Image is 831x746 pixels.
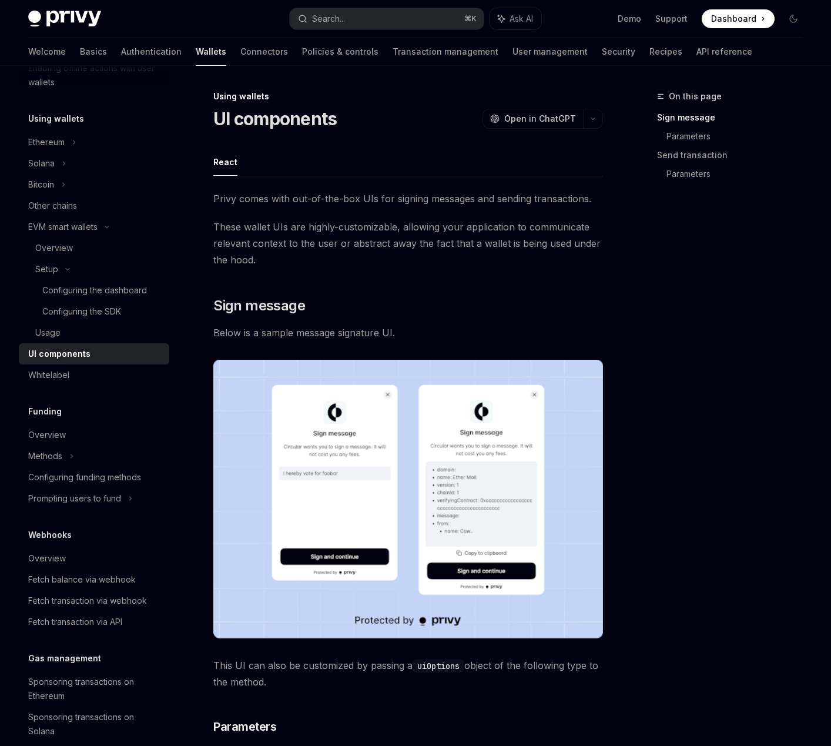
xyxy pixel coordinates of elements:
button: Ask AI [490,8,541,29]
a: Wallets [196,38,226,66]
div: Prompting users to fund [28,491,121,506]
h5: Webhooks [28,528,72,542]
a: User management [512,38,588,66]
div: Other chains [28,199,77,213]
div: Overview [28,428,66,442]
div: Using wallets [213,91,603,102]
a: Support [655,13,688,25]
a: Overview [19,548,169,569]
a: Demo [618,13,641,25]
div: Fetch transaction via API [28,615,122,629]
a: Security [602,38,635,66]
div: Search... [312,12,345,26]
span: Ask AI [510,13,533,25]
a: Parameters [666,127,812,146]
h5: Gas management [28,651,101,665]
a: Sponsoring transactions on Solana [19,707,169,742]
span: Open in ChatGPT [504,113,576,125]
a: Sponsoring transactions on Ethereum [19,671,169,707]
a: API reference [696,38,752,66]
div: EVM smart wallets [28,220,98,234]
a: Overview [19,237,169,259]
span: This UI can also be customized by passing a object of the following type to the method. [213,657,603,690]
a: UI components [19,343,169,364]
div: Configuring the SDK [42,305,121,319]
div: Overview [35,241,73,255]
span: These wallet UIs are highly-customizable, allowing your application to communicate relevant conte... [213,219,603,268]
a: Authentication [121,38,182,66]
span: Dashboard [711,13,756,25]
a: Overview [19,424,169,446]
div: Fetch balance via webhook [28,573,136,587]
div: Fetch transaction via webhook [28,594,147,608]
a: Recipes [649,38,682,66]
img: images/Sign.png [213,360,603,638]
div: Solana [28,156,55,170]
code: uiOptions [413,660,464,673]
h1: UI components [213,108,337,129]
div: UI components [28,347,91,361]
button: Toggle dark mode [784,9,803,28]
div: Ethereum [28,135,65,149]
a: Fetch transaction via webhook [19,590,169,611]
a: Fetch transaction via API [19,611,169,633]
a: Transaction management [393,38,498,66]
span: On this page [669,89,722,103]
span: Below is a sample message signature UI. [213,325,603,341]
a: Configuring the dashboard [19,280,169,301]
a: Fetch balance via webhook [19,569,169,590]
a: Dashboard [702,9,775,28]
div: Configuring the dashboard [42,283,147,297]
h5: Funding [28,404,62,419]
button: React [213,148,237,176]
img: dark logo [28,11,101,27]
span: Sign message [213,296,305,315]
a: Other chains [19,195,169,216]
button: Search...⌘K [290,8,484,29]
a: Configuring the SDK [19,301,169,322]
a: Sign message [657,108,812,127]
a: Send transaction [657,146,812,165]
div: Usage [35,326,61,340]
a: Configuring funding methods [19,467,169,488]
div: Whitelabel [28,368,69,382]
div: Sponsoring transactions on Ethereum [28,675,162,703]
div: Configuring funding methods [28,470,141,484]
span: Privy comes with out-of-the-box UIs for signing messages and sending transactions. [213,190,603,207]
span: ⌘ K [464,14,477,24]
div: Sponsoring transactions on Solana [28,710,162,738]
button: Open in ChatGPT [482,109,583,129]
div: Methods [28,449,62,463]
a: Basics [80,38,107,66]
div: Setup [35,262,58,276]
a: Welcome [28,38,66,66]
div: Overview [28,551,66,566]
span: Parameters [213,718,276,735]
a: Parameters [666,165,812,183]
a: Whitelabel [19,364,169,386]
h5: Using wallets [28,112,84,126]
a: Policies & controls [302,38,378,66]
a: Usage [19,322,169,343]
a: Connectors [240,38,288,66]
div: Bitcoin [28,178,54,192]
